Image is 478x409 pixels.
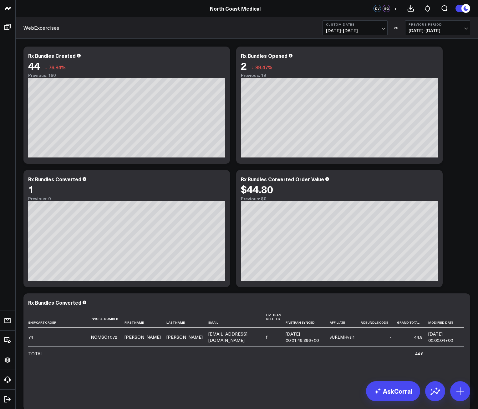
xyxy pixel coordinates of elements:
div: [DATE] 00:01:49.396+00 [286,331,324,343]
div: [EMAIL_ADDRESS][DOMAIN_NAME] [208,331,261,343]
th: Snipcart Order [28,310,91,328]
th: Fivetran Synced [286,310,330,328]
div: f [266,334,267,340]
div: Previous: 0 [28,196,225,201]
span: 89.47% [255,64,272,71]
div: NCMSC1072 [91,334,117,340]
div: Rx Bundles Converted Order Value [241,176,324,182]
th: First Name [125,310,166,328]
div: [DATE] 00:00:04+00 [428,331,459,343]
th: Email [208,310,266,328]
div: Previous: 190 [28,73,225,78]
span: [DATE] - [DATE] [409,28,467,33]
b: Custom Dates [326,22,384,26]
th: Rx Bundle Code [361,310,397,328]
div: Previous: $0 [241,196,438,201]
div: Previous: 19 [241,73,438,78]
div: [PERSON_NAME] [125,334,161,340]
button: Previous Period[DATE]-[DATE] [405,20,470,35]
div: Rx Bundles Converted [28,176,81,182]
th: Modified Date [428,310,464,328]
div: 1 [28,183,34,195]
div: TOTAL [28,351,43,357]
th: Grand Total [397,310,428,328]
div: 44.8 [414,334,423,340]
div: 44.8 [415,351,424,357]
th: Invoice Number [91,310,125,328]
span: 76.84% [48,64,66,71]
th: Last Name [166,310,208,328]
a: WebExcercises [23,24,59,31]
a: North Coast Medical [210,5,261,12]
div: 2 [241,60,247,71]
div: Rx Bundles Converted [28,299,81,306]
div: GG [383,5,390,12]
div: - [390,334,391,340]
div: VS [391,26,402,30]
div: 74 [28,334,33,340]
th: Affiliate [330,310,361,328]
b: Previous Period [409,22,467,26]
th: Fivetran Deleted [266,310,286,328]
span: [DATE] - [DATE] [326,28,384,33]
button: Custom Dates[DATE]-[DATE] [323,20,388,35]
a: AskCorral [366,381,420,401]
div: Rx Bundles Created [28,52,76,59]
button: + [392,5,399,12]
div: $44.80 [241,183,273,195]
div: [PERSON_NAME] [166,334,203,340]
div: Rx Bundles Opened [241,52,287,59]
span: ↓ [45,63,47,71]
span: + [394,6,397,11]
span: ↓ [252,63,254,71]
div: 44 [28,60,40,71]
div: vURLMHysl1 [330,334,355,340]
div: DV [374,5,381,12]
